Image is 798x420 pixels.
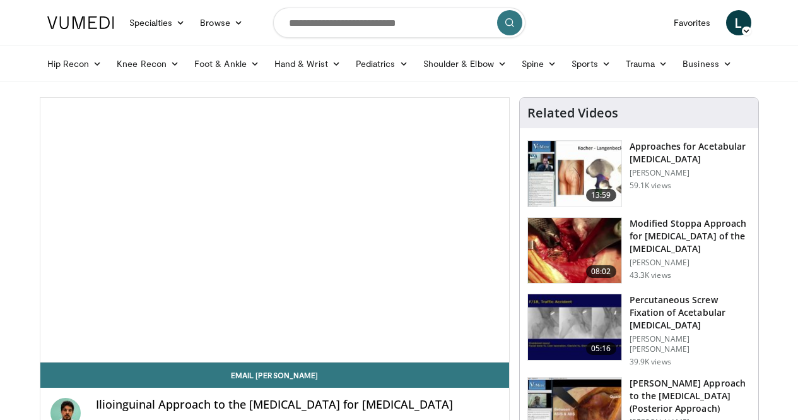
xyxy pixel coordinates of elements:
[109,51,187,76] a: Knee Recon
[630,334,751,354] p: [PERSON_NAME] [PERSON_NAME]
[630,140,751,165] h3: Approaches for Acetabular [MEDICAL_DATA]
[122,10,193,35] a: Specialties
[630,270,671,280] p: 43.3K views
[527,217,751,284] a: 08:02 Modified Stoppa Approach for [MEDICAL_DATA] of the [MEDICAL_DATA] [PERSON_NAME] 43.3K views
[192,10,250,35] a: Browse
[40,98,509,363] video-js: Video Player
[528,141,621,207] img: 289877_0000_1.png.150x105_q85_crop-smart_upscale.jpg
[586,265,616,278] span: 08:02
[630,294,751,332] h3: Percutaneous Screw Fixation of Acetabular [MEDICAL_DATA]
[528,294,621,360] img: 134112_0000_1.png.150x105_q85_crop-smart_upscale.jpg
[586,189,616,201] span: 13:59
[416,51,514,76] a: Shoulder & Elbow
[630,377,751,415] h3: [PERSON_NAME] Approach to the [MEDICAL_DATA] (Posterior Approach)
[527,105,618,121] h4: Related Videos
[267,51,348,76] a: Hand & Wrist
[630,357,671,367] p: 39.9K views
[348,51,416,76] a: Pediatrics
[630,258,751,268] p: [PERSON_NAME]
[514,51,564,76] a: Spine
[47,16,114,29] img: VuMedi Logo
[726,10,751,35] a: L
[564,51,618,76] a: Sports
[527,294,751,367] a: 05:16 Percutaneous Screw Fixation of Acetabular [MEDICAL_DATA] [PERSON_NAME] [PERSON_NAME] 39.9K ...
[527,140,751,207] a: 13:59 Approaches for Acetabular [MEDICAL_DATA] [PERSON_NAME] 59.1K views
[675,51,739,76] a: Business
[40,363,509,388] a: Email [PERSON_NAME]
[40,51,110,76] a: Hip Recon
[273,8,525,38] input: Search topics, interventions
[187,51,267,76] a: Foot & Ankle
[630,181,671,191] p: 59.1K views
[618,51,676,76] a: Trauma
[96,398,499,412] h4: Ilioinguinal Approach to the [MEDICAL_DATA] for [MEDICAL_DATA]
[630,168,751,178] p: [PERSON_NAME]
[630,217,751,255] h3: Modified Stoppa Approach for [MEDICAL_DATA] of the [MEDICAL_DATA]
[528,218,621,284] img: f3295678-8bed-4037-ac70-87846832ee0b.150x105_q85_crop-smart_upscale.jpg
[586,342,616,355] span: 05:16
[666,10,719,35] a: Favorites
